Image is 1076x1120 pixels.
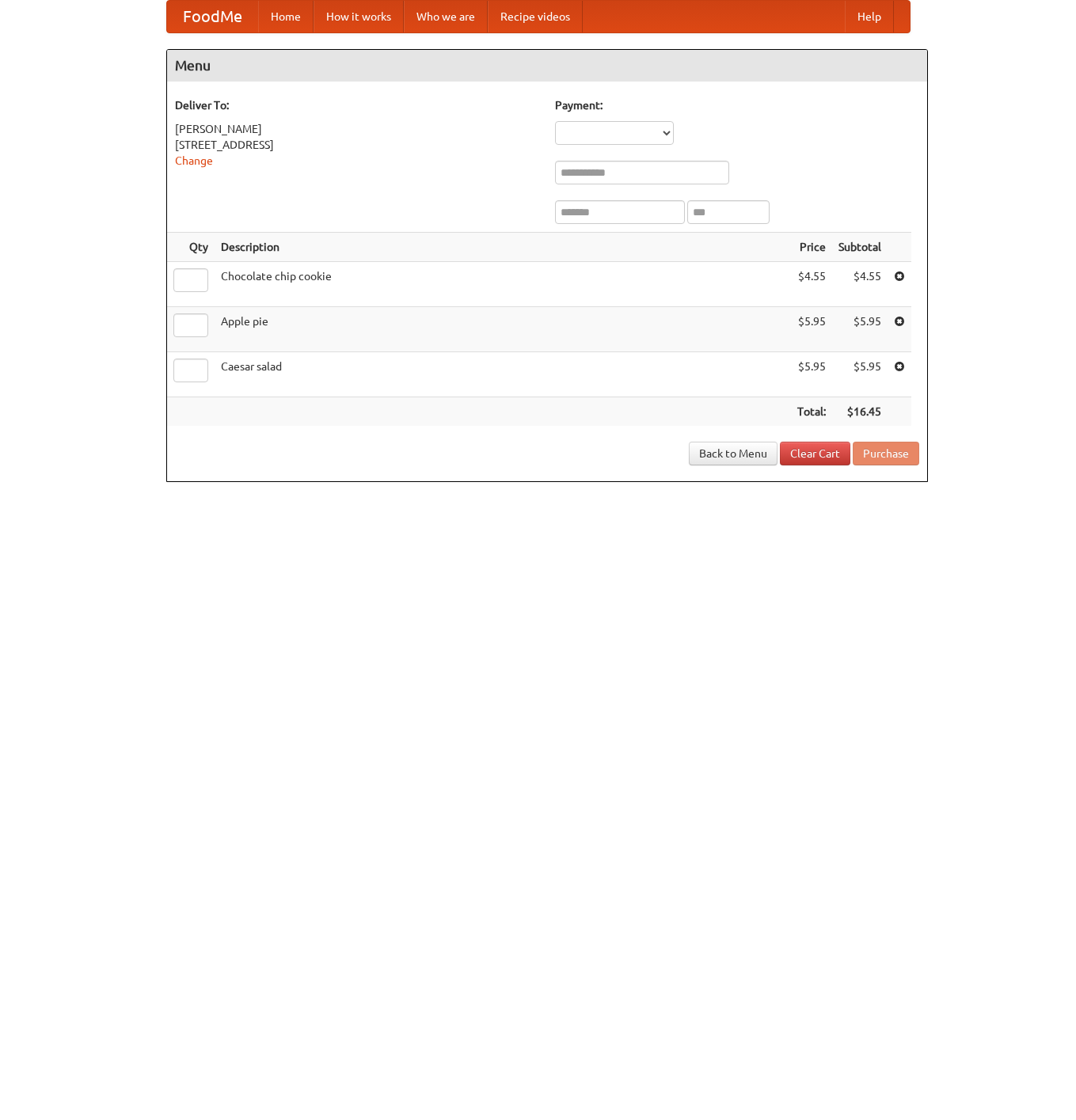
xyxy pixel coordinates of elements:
[215,352,791,397] td: Caesar salad
[832,233,888,262] th: Subtotal
[689,442,778,465] a: Back to Menu
[555,97,919,113] h5: Payment:
[832,352,888,397] td: $5.95
[175,137,539,153] div: [STREET_ADDRESS]
[258,1,314,32] a: Home
[832,262,888,307] td: $4.55
[845,1,894,32] a: Help
[791,262,832,307] td: $4.55
[175,154,213,167] a: Change
[167,1,258,32] a: FoodMe
[832,307,888,352] td: $5.95
[215,262,791,307] td: Chocolate chip cookie
[175,97,539,113] h5: Deliver To:
[215,233,791,262] th: Description
[404,1,488,32] a: Who we are
[215,307,791,352] td: Apple pie
[791,397,832,427] th: Total:
[780,442,850,465] a: Clear Cart
[791,233,832,262] th: Price
[853,442,919,465] button: Purchase
[832,397,888,427] th: $16.45
[314,1,404,32] a: How it works
[488,1,583,32] a: Recipe videos
[167,50,927,82] h4: Menu
[791,307,832,352] td: $5.95
[167,233,215,262] th: Qty
[175,121,539,137] div: [PERSON_NAME]
[791,352,832,397] td: $5.95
